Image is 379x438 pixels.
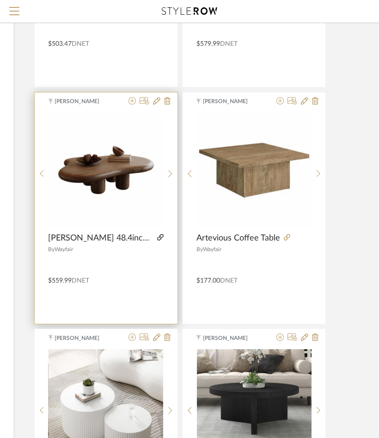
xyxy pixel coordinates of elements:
span: Wayfair [203,247,221,252]
span: $559.99 [49,278,72,284]
span: By [196,247,203,252]
img: Artevious Coffee Table [197,113,312,228]
span: [PERSON_NAME] [203,334,261,342]
span: DNET [220,41,238,47]
span: $177.00 [196,278,220,284]
div: 0 [49,112,163,228]
span: [PERSON_NAME] [55,334,113,342]
img: Olvia 48.4inch Walnut Cloud Coffee Table [49,113,163,228]
span: DNET [72,41,90,47]
span: [PERSON_NAME] 48.4inch Walnut Cloud Coffee Table [49,233,153,243]
span: DNET [220,278,238,284]
span: DNET [72,278,90,284]
span: $503.47 [49,41,72,47]
span: By [49,247,55,252]
div: 0 [197,112,312,228]
span: $579.99 [196,41,220,47]
span: Artevious Coffee Table [196,233,280,243]
span: [PERSON_NAME] [203,97,261,105]
span: [PERSON_NAME] [55,97,113,105]
span: Wayfair [55,247,73,252]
